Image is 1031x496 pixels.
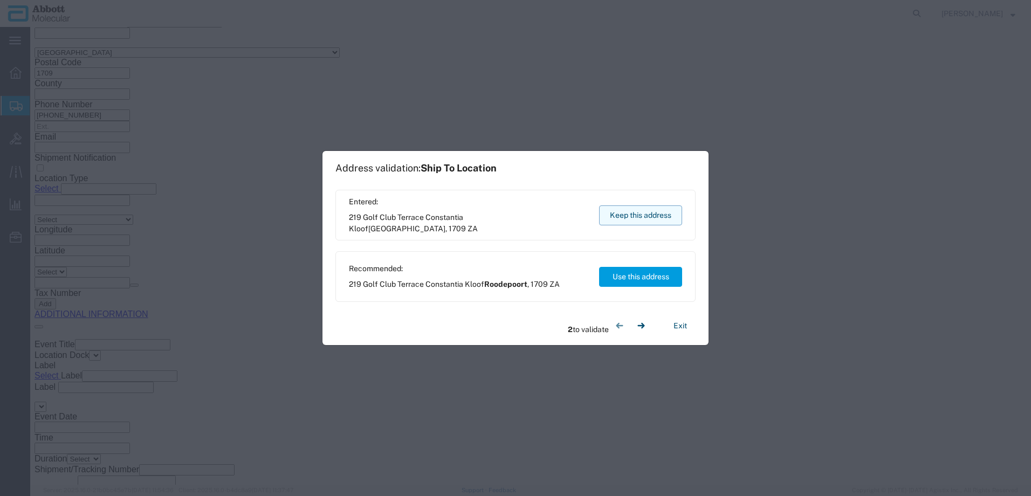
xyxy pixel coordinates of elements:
span: Recommended: [349,263,560,274]
span: 1709 [531,280,548,288]
span: 2 [568,325,573,334]
button: Exit [665,316,696,335]
button: Keep this address [599,205,682,225]
span: 219 Golf Club Terrace Constantia Kloof , [349,212,589,235]
span: Ship To Location [421,162,497,174]
h1: Address validation: [335,162,497,174]
button: Use this address [599,267,682,287]
span: Roodepoort [484,280,527,288]
span: [GEOGRAPHIC_DATA] [368,224,445,233]
span: ZA [549,280,560,288]
span: Entered: [349,196,589,208]
div: to validate [568,315,652,336]
span: 1709 [449,224,466,233]
span: 219 Golf Club Terrace Constantia Kloof , [349,279,560,290]
span: ZA [468,224,478,233]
